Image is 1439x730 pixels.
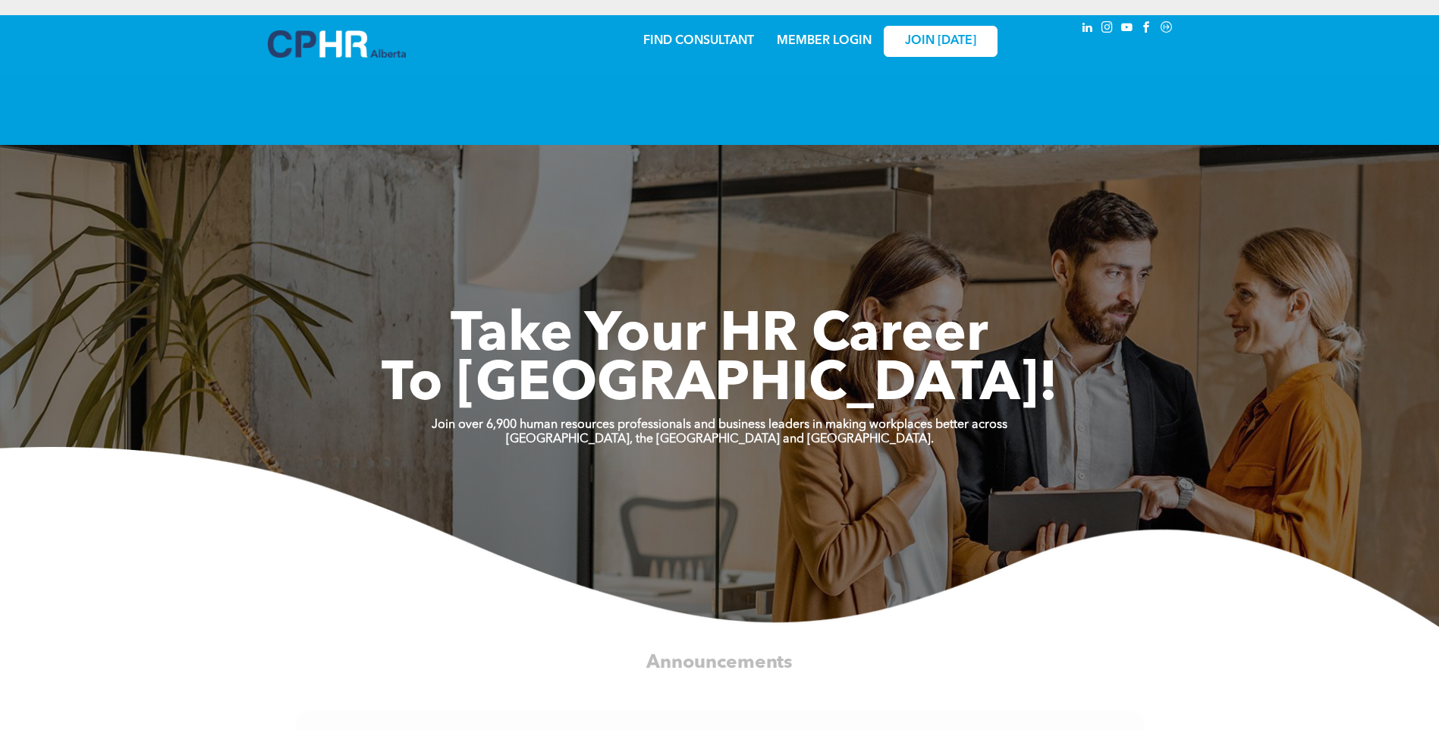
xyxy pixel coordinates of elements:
[1099,19,1116,39] a: instagram
[646,653,793,672] span: Announcements
[1079,19,1096,39] a: linkedin
[1119,19,1136,39] a: youtube
[432,419,1007,431] strong: Join over 6,900 human resources professionals and business leaders in making workplaces better ac...
[1158,19,1175,39] a: Social network
[506,433,934,445] strong: [GEOGRAPHIC_DATA], the [GEOGRAPHIC_DATA] and [GEOGRAPHIC_DATA].
[1139,19,1155,39] a: facebook
[643,35,754,47] a: FIND CONSULTANT
[777,35,872,47] a: MEMBER LOGIN
[884,26,998,57] a: JOIN [DATE]
[382,358,1058,413] span: To [GEOGRAPHIC_DATA]!
[905,34,976,49] span: JOIN [DATE]
[268,30,406,58] img: A blue and white logo for cp alberta
[451,309,988,363] span: Take Your HR Career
